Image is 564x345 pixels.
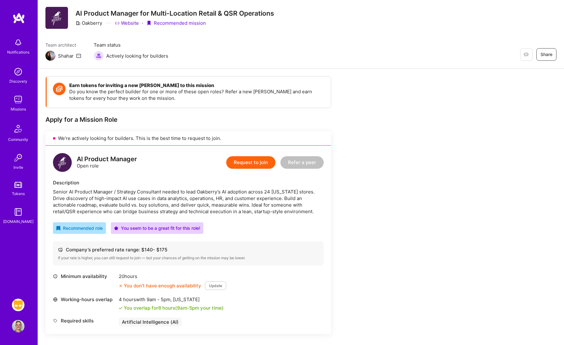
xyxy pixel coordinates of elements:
[146,20,206,26] div: Recommended mission
[12,152,24,164] img: Invite
[124,305,224,311] div: You overlap for 8 hours ( your time)
[76,9,274,17] h3: AI Product Manager for Multi-Location Retail & QSR Operations
[13,13,25,24] img: logo
[53,297,58,302] i: icon World
[9,78,27,85] div: Discovery
[45,116,331,124] div: Apply for a Mission Role
[12,206,24,218] img: guide book
[114,225,200,231] div: You seem to be a great fit for this role!
[10,320,26,332] a: User Avatar
[45,7,68,29] img: Company Logo
[53,317,116,324] div: Required skills
[76,21,81,26] i: icon CompanyGray
[77,156,137,169] div: Open role
[8,136,28,143] div: Community
[146,21,151,26] i: icon PurpleRibbon
[12,93,24,106] img: teamwork
[69,83,325,88] h4: Earn tokens for inviting a new [PERSON_NAME] to this mission
[12,320,24,332] img: User Avatar
[45,131,331,146] div: We’re actively looking for builders. This is the best time to request to join.
[53,179,324,186] div: Description
[12,65,24,78] img: discovery
[58,246,319,253] div: Company’s preferred rate range: $ 140 - $ 175
[53,273,116,280] div: Minimum availability
[45,42,81,48] span: Team architect
[7,49,29,55] div: Notifications
[11,106,26,112] div: Missions
[119,296,224,303] div: 4 hours with [US_STATE]
[12,299,24,311] img: Grindr: Product & Marketing
[53,153,72,172] img: logo
[119,317,182,327] div: Artificial Intelligence (AI)
[145,296,173,302] span: 9am - 5pm ,
[540,51,552,58] span: Share
[226,156,275,169] button: Request to join
[115,20,139,26] a: Website
[119,273,226,280] div: 20 hours
[45,51,55,61] img: Team Architect
[106,53,168,59] span: Actively looking for builders
[76,20,102,26] div: Oakberry
[69,88,325,101] p: Do you know the perfect builder for one or more of these open roles? Refer a new [PERSON_NAME] an...
[3,218,34,225] div: [DOMAIN_NAME]
[536,48,556,61] button: Share
[114,226,118,230] i: icon PurpleStar
[94,42,168,48] span: Team status
[77,156,137,162] div: AI Product Manager
[177,305,199,311] span: 9am - 5pm
[205,281,226,290] button: Update
[53,188,324,215] div: Senior AI Product Manager / Strategy Consultant needed to lead Oakberry’s AI adoption across 24 [...
[58,255,319,260] div: If your rate is higher, you can still request to join — but your chances of getting on the missio...
[10,299,26,311] a: Grindr: Product & Marketing
[56,225,103,231] div: Recommended role
[12,190,25,197] div: Tokens
[142,20,143,26] div: ·
[53,83,65,95] img: Token icon
[53,274,58,279] i: icon Clock
[58,53,74,59] div: Shahar
[58,247,63,252] i: icon Cash
[11,121,26,136] img: Community
[94,51,104,61] img: Actively looking for builders
[119,306,123,310] i: icon Check
[53,318,58,323] i: icon Tag
[119,282,201,289] div: You don’t have enough availability
[524,52,529,57] i: icon EyeClosed
[76,53,81,58] i: icon Mail
[12,36,24,49] img: bell
[56,226,60,230] i: icon RecommendedBadge
[13,164,23,171] div: Invite
[14,182,22,188] img: tokens
[53,296,116,303] div: Working-hours overlap
[119,284,123,288] i: icon CloseOrange
[280,156,324,169] button: Refer a peer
